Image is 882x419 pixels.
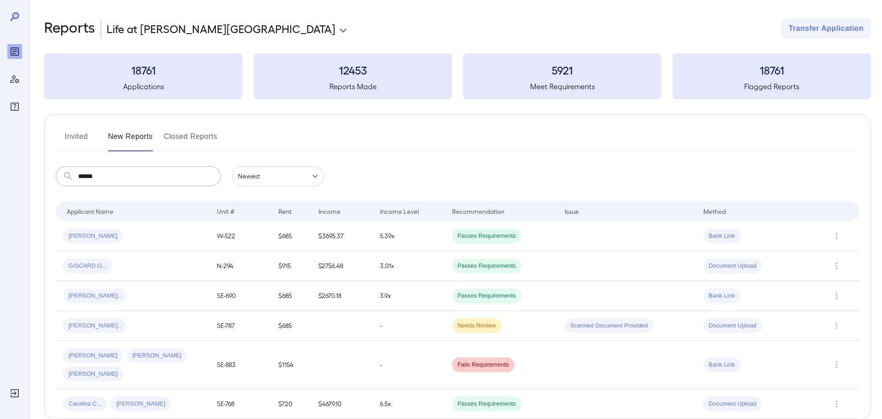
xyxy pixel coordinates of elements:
span: Needs Review [452,321,502,330]
span: Bank Link [703,292,741,300]
div: Log Out [7,386,22,401]
td: SE-883 [209,341,271,389]
span: Document Upload [703,321,762,330]
td: 3.9x [373,281,445,311]
td: $685 [271,311,311,341]
button: Row Actions [829,396,844,411]
td: $720 [271,389,311,419]
span: [PERSON_NAME] [111,400,171,408]
span: GISCARD G... [63,262,113,270]
td: $915 [271,251,311,281]
div: Unit # [217,206,234,217]
span: Passes Requirements [452,232,521,241]
button: Row Actions [829,318,844,333]
span: Passes Requirements [452,262,521,270]
span: [PERSON_NAME] [127,351,187,360]
h5: Reports Made [254,81,452,92]
td: $685 [271,221,311,251]
h5: Flagged Reports [673,81,871,92]
span: Passes Requirements [452,400,521,408]
div: FAQ [7,99,22,114]
td: W-522 [209,221,271,251]
button: Row Actions [829,357,844,372]
td: SE-690 [209,281,271,311]
div: Applicant Name [67,206,113,217]
p: Life at [PERSON_NAME][GEOGRAPHIC_DATA] [107,21,335,36]
span: [PERSON_NAME].. [63,321,126,330]
button: Row Actions [829,288,844,303]
div: Rent [278,206,293,217]
button: Row Actions [829,258,844,273]
td: 6.5x [373,389,445,419]
td: $685 [271,281,311,311]
h2: Reports [44,18,95,39]
td: 3.01x [373,251,445,281]
button: New Reports [108,129,153,151]
h5: Applications [44,81,243,92]
span: Document Upload [703,400,762,408]
span: Passes Requirements [452,292,521,300]
td: $1154 [271,341,311,389]
td: SE-787 [209,311,271,341]
td: $2756.48 [311,251,373,281]
span: Bank Link [703,232,741,241]
button: Transfer Application [781,18,871,39]
div: Newest [232,166,324,186]
button: Row Actions [829,229,844,243]
button: Invited [56,129,97,151]
td: $4679.10 [311,389,373,419]
button: Closed Reports [164,129,218,151]
div: Manage Users [7,72,22,86]
span: [PERSON_NAME] [63,232,123,241]
td: 5.39x [373,221,445,251]
td: SE-768 [209,389,271,419]
td: - [373,341,445,389]
span: Carolina C... [63,400,107,408]
td: - [373,311,445,341]
h3: 5921 [463,63,661,77]
div: Issue [565,206,579,217]
span: Fails Requirements [452,361,514,369]
span: Bank Link [703,361,741,369]
span: [PERSON_NAME].. [63,292,126,300]
h3: 18761 [44,63,243,77]
td: $3695.37 [311,221,373,251]
h5: Meet Requirements [463,81,661,92]
div: Reports [7,44,22,59]
div: Income [318,206,340,217]
div: Recommendation [452,206,504,217]
td: $2670.18 [311,281,373,311]
span: Scanned Document Provided [565,321,653,330]
summary: 18761Applications12453Reports Made5921Meet Requirements18761Flagged Reports [44,53,871,99]
h3: 18761 [673,63,871,77]
span: [PERSON_NAME] [63,370,123,379]
div: Method [703,206,726,217]
span: [PERSON_NAME] [63,351,123,360]
td: N-294 [209,251,271,281]
h3: 12453 [254,63,452,77]
span: Document Upload [703,262,762,270]
div: Income Level [380,206,419,217]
